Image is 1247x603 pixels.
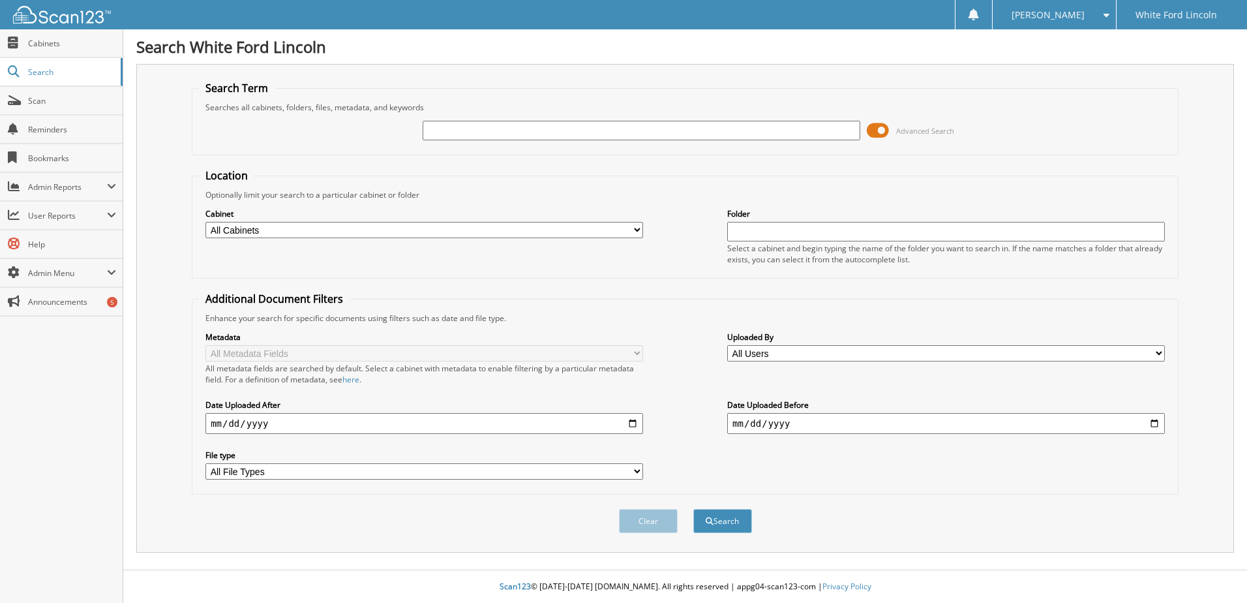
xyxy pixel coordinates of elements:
span: Admin Menu [28,268,107,279]
legend: Search Term [199,81,275,95]
span: Scan [28,95,116,106]
button: Clear [619,509,678,533]
h1: Search White Ford Lincoln [136,36,1234,57]
span: Admin Reports [28,181,107,193]
span: Help [28,239,116,250]
span: Search [28,67,114,78]
span: [PERSON_NAME] [1012,11,1085,19]
legend: Additional Document Filters [199,292,350,306]
label: Cabinet [205,208,643,219]
img: scan123-logo-white.svg [13,6,111,23]
input: start [205,413,643,434]
div: Searches all cabinets, folders, files, metadata, and keywords [199,102,1171,113]
label: Date Uploaded After [205,399,643,410]
div: Select a cabinet and begin typing the name of the folder you want to search in. If the name match... [727,243,1165,265]
span: White Ford Lincoln [1135,11,1217,19]
label: Date Uploaded Before [727,399,1165,410]
span: User Reports [28,210,107,221]
span: Announcements [28,296,116,307]
label: Folder [727,208,1165,219]
label: Uploaded By [727,332,1165,343]
legend: Location [199,168,254,183]
span: Cabinets [28,38,116,49]
div: Optionally limit your search to a particular cabinet or folder [199,189,1171,200]
div: © [DATE]-[DATE] [DOMAIN_NAME]. All rights reserved | appg04-scan123-com | [123,571,1247,603]
span: Scan123 [500,581,531,592]
span: Advanced Search [896,126,954,136]
input: end [727,413,1165,434]
div: Enhance your search for specific documents using filters such as date and file type. [199,313,1171,324]
span: Bookmarks [28,153,116,164]
div: All metadata fields are searched by default. Select a cabinet with metadata to enable filtering b... [205,363,643,385]
div: 5 [107,297,117,307]
a: here [342,374,359,385]
span: Reminders [28,124,116,135]
a: Privacy Policy [822,581,871,592]
label: Metadata [205,332,643,343]
label: File type [205,450,643,461]
button: Search [693,509,752,533]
